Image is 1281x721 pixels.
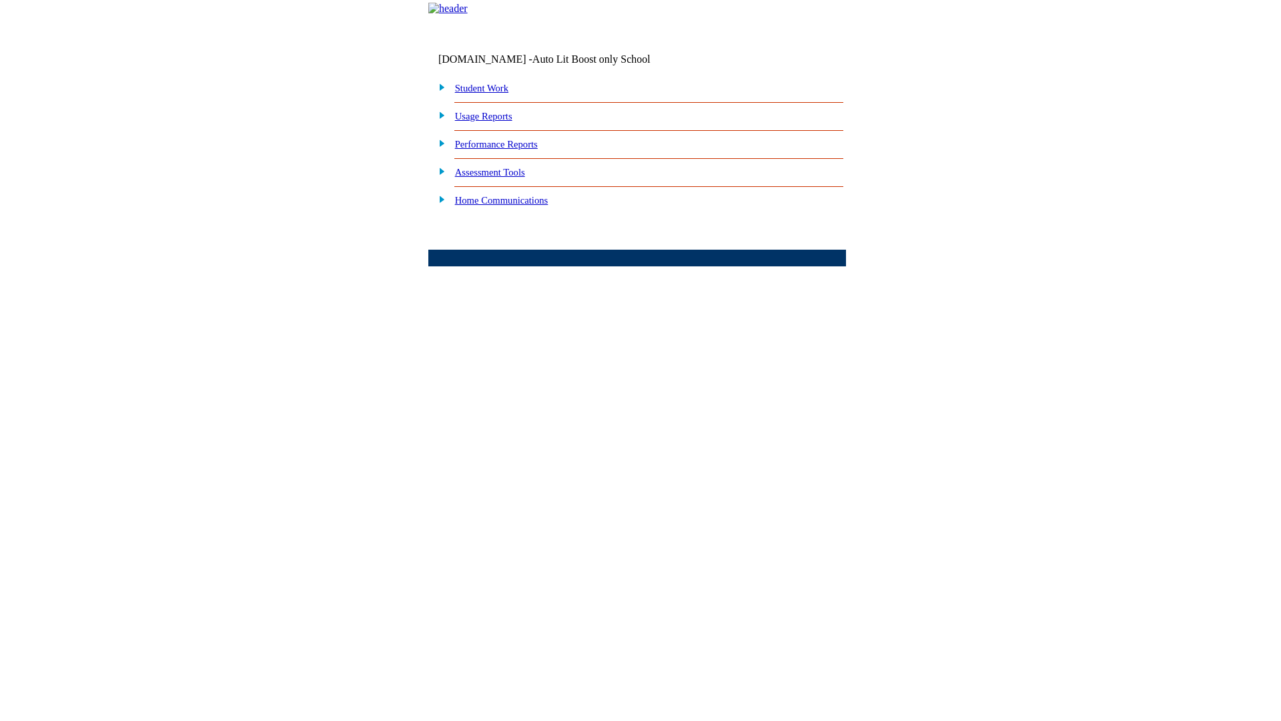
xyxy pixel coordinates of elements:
[438,53,684,65] td: [DOMAIN_NAME] -
[455,195,548,206] a: Home Communications
[432,81,446,93] img: plus.gif
[432,165,446,177] img: plus.gif
[432,193,446,205] img: plus.gif
[428,3,468,15] img: header
[455,83,508,93] a: Student Work
[455,139,538,150] a: Performance Reports
[532,53,651,65] nobr: Auto Lit Boost only School
[455,111,512,122] a: Usage Reports
[455,167,525,178] a: Assessment Tools
[432,109,446,121] img: plus.gif
[432,137,446,149] img: plus.gif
